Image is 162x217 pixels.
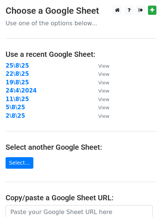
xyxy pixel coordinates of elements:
[98,88,109,94] small: View
[6,143,156,152] h4: Select another Google Sheet:
[98,113,109,119] small: View
[91,87,109,94] a: View
[98,63,109,69] small: View
[6,113,25,119] a: 2\8\25
[98,71,109,77] small: View
[98,105,109,110] small: View
[98,80,109,85] small: View
[6,96,29,103] a: 11\8\25
[91,62,109,69] a: View
[6,104,25,111] a: 5\8\25
[91,79,109,86] a: View
[6,71,29,77] a: 22\8\25
[6,6,156,16] h3: Choose a Google Sheet
[98,97,109,102] small: View
[6,157,33,169] a: Select...
[6,19,156,27] p: Use one of the options below...
[91,113,109,119] a: View
[91,71,109,77] a: View
[91,96,109,103] a: View
[91,104,109,111] a: View
[6,50,156,59] h4: Use a recent Google Sheet:
[6,193,156,202] h4: Copy/paste a Google Sheet URL:
[6,79,29,86] a: 19\8\25
[6,62,29,69] a: 25\8\25
[6,87,37,94] a: 24\4\2024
